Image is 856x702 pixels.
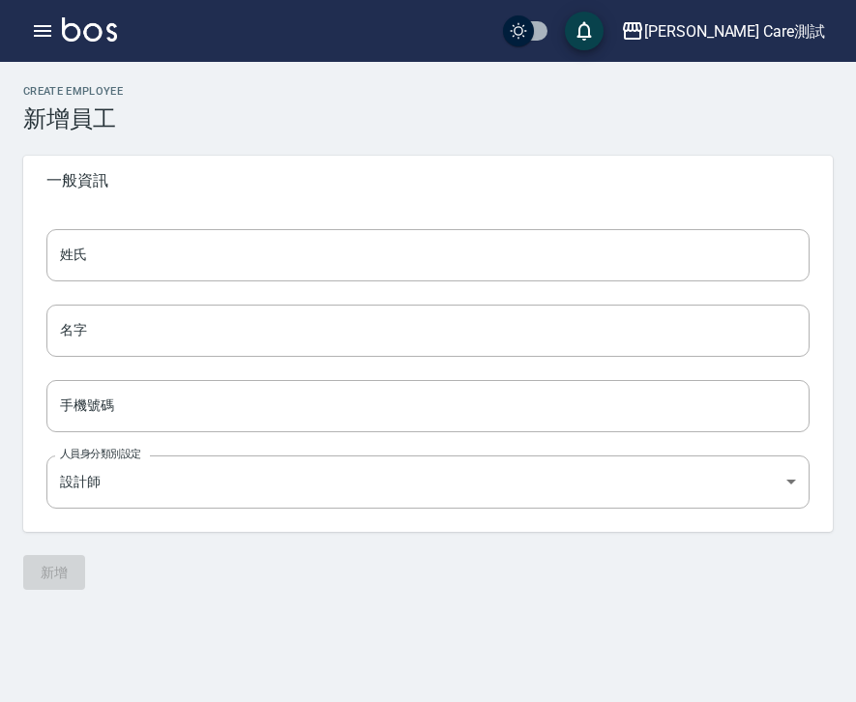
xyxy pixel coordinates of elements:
h2: Create Employee [23,85,833,98]
h3: 新增員工 [23,105,833,132]
label: 人員身分類別設定 [60,447,141,461]
span: 一般資訊 [46,171,810,190]
div: [PERSON_NAME] Care測試 [644,19,825,44]
div: 設計師 [46,455,810,508]
img: Logo [62,17,117,42]
button: [PERSON_NAME] Care測試 [613,12,833,51]
button: save [565,12,604,50]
